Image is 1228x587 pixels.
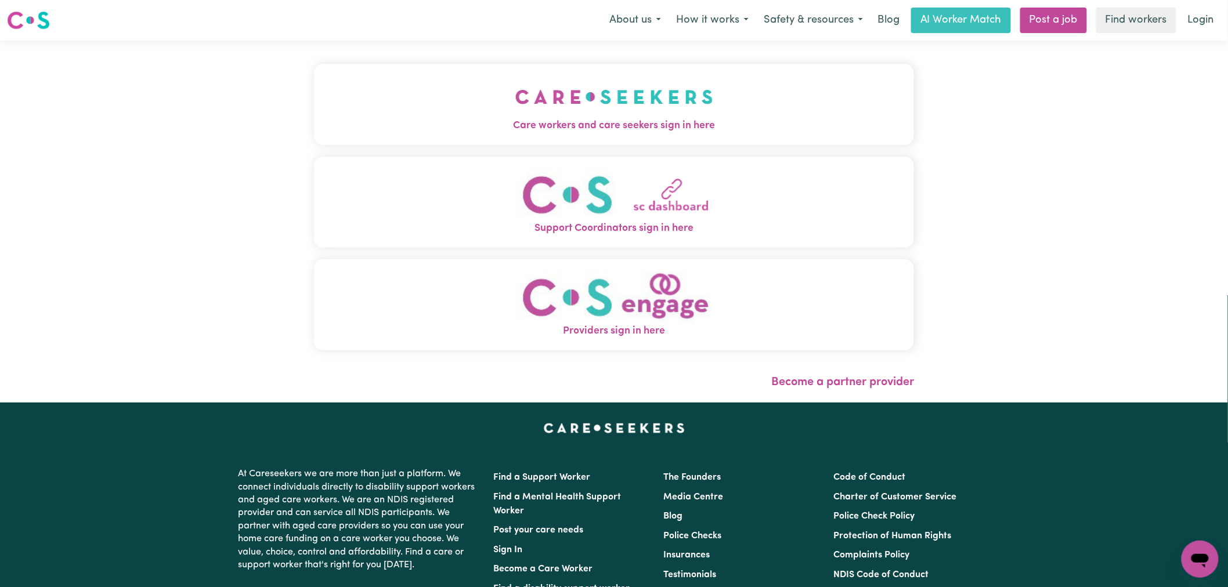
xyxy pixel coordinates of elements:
[493,526,583,535] a: Post your care needs
[871,8,906,33] a: Blog
[493,564,593,574] a: Become a Care Worker
[771,376,914,388] a: Become a partner provider
[314,64,914,145] button: Care workers and care seekers sign in here
[1096,8,1176,33] a: Find workers
[1182,541,1219,578] iframe: Button to launch messaging window
[663,531,721,541] a: Police Checks
[1020,8,1087,33] a: Post a job
[238,463,479,576] p: At Careseekers we are more than just a platform. We connect individuals directly to disability su...
[834,473,906,482] a: Code of Conduct
[669,8,756,32] button: How it works
[314,324,914,339] span: Providers sign in here
[7,7,50,34] a: Careseekers logo
[663,473,721,482] a: The Founders
[1181,8,1221,33] a: Login
[663,570,716,579] a: Testimonials
[911,8,1011,33] a: AI Worker Match
[314,157,914,248] button: Support Coordinators sign in here
[314,221,914,236] span: Support Coordinators sign in here
[493,492,621,516] a: Find a Mental Health Support Worker
[834,531,952,541] a: Protection of Human Rights
[544,423,685,433] a: Careseekers home page
[493,473,590,482] a: Find a Support Worker
[756,8,871,32] button: Safety & resources
[602,8,669,32] button: About us
[834,492,957,502] a: Charter of Customer Service
[663,512,682,521] a: Blog
[314,118,914,133] span: Care workers and care seekers sign in here
[834,550,910,560] a: Complaints Policy
[493,545,522,555] a: Sign In
[663,550,710,560] a: Insurances
[834,570,929,579] a: NDIS Code of Conduct
[834,512,915,521] a: Police Check Policy
[314,259,914,350] button: Providers sign in here
[663,492,723,502] a: Media Centre
[7,10,50,31] img: Careseekers logo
